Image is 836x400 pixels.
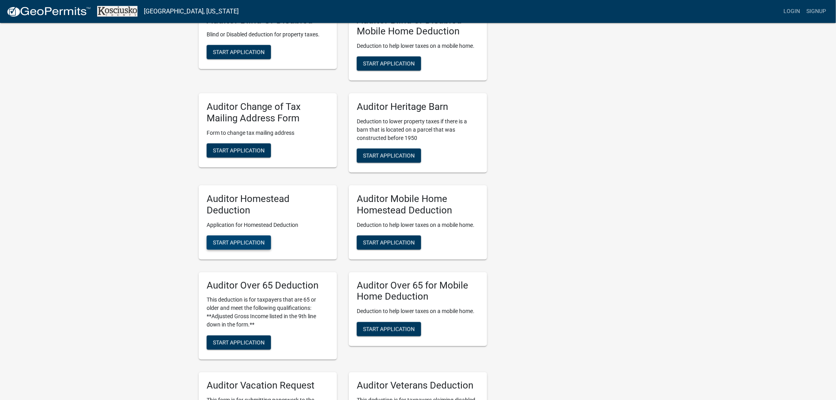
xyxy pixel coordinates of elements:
[357,236,421,250] button: Start Application
[804,4,830,19] a: Signup
[357,117,479,142] p: Deduction to lower property taxes if there is a barn that is located on a parcel that was constru...
[207,236,271,250] button: Start Application
[213,239,265,245] span: Start Application
[357,221,479,229] p: Deduction to help lower taxes on a mobile home.
[363,326,415,332] span: Start Application
[213,340,265,346] span: Start Application
[363,60,415,67] span: Start Application
[357,322,421,336] button: Start Application
[207,30,329,39] p: Blind or Disabled deduction for property taxes.
[213,49,265,55] span: Start Application
[213,147,265,153] span: Start Application
[207,280,329,292] h5: Auditor Over 65 Deduction
[207,101,329,124] h5: Auditor Change of Tax Mailing Address Form
[357,57,421,71] button: Start Application
[357,101,479,113] h5: Auditor Heritage Barn
[363,239,415,245] span: Start Application
[357,193,479,216] h5: Auditor Mobile Home Homestead Deduction
[357,42,479,50] p: Deduction to help lower taxes on a mobile home.
[207,45,271,59] button: Start Application
[207,193,329,216] h5: Auditor Homestead Deduction
[357,308,479,316] p: Deduction to help lower taxes on a mobile home.
[357,15,479,38] h5: Auditor Blind or Disabled Mobile Home Deduction
[207,129,329,137] p: Form to change tax mailing address
[207,336,271,350] button: Start Application
[781,4,804,19] a: Login
[207,221,329,229] p: Application for Homestead Deduction
[357,149,421,163] button: Start Application
[144,5,239,18] a: [GEOGRAPHIC_DATA], [US_STATE]
[207,143,271,158] button: Start Application
[207,296,329,329] p: This deduction is for taxpayers that are 65 or older and meet the following qualifications: **Adj...
[363,152,415,158] span: Start Application
[357,280,479,303] h5: Auditor Over 65 for Mobile Home Deduction
[357,380,479,392] h5: Auditor Veterans Deduction
[207,380,329,392] h5: Auditor Vacation Request
[97,6,137,17] img: Kosciusko County, Indiana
